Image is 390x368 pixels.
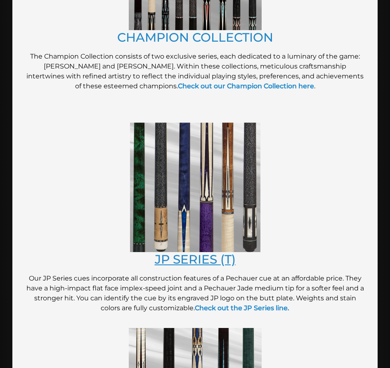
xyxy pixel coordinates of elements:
a: JP SERIES (T) [155,252,236,267]
p: Our JP Series cues incorporate all construction features of a Pechauer cue at an affordable price... [25,274,365,313]
p: The Champion Collection consists of two exclusive series, each dedicated to a luminary of the gam... [25,52,365,91]
a: CHAMPION COLLECTION [117,30,273,45]
a: Check out the JP Series line. [195,304,289,312]
a: Check out our Champion Collection here [178,82,314,90]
